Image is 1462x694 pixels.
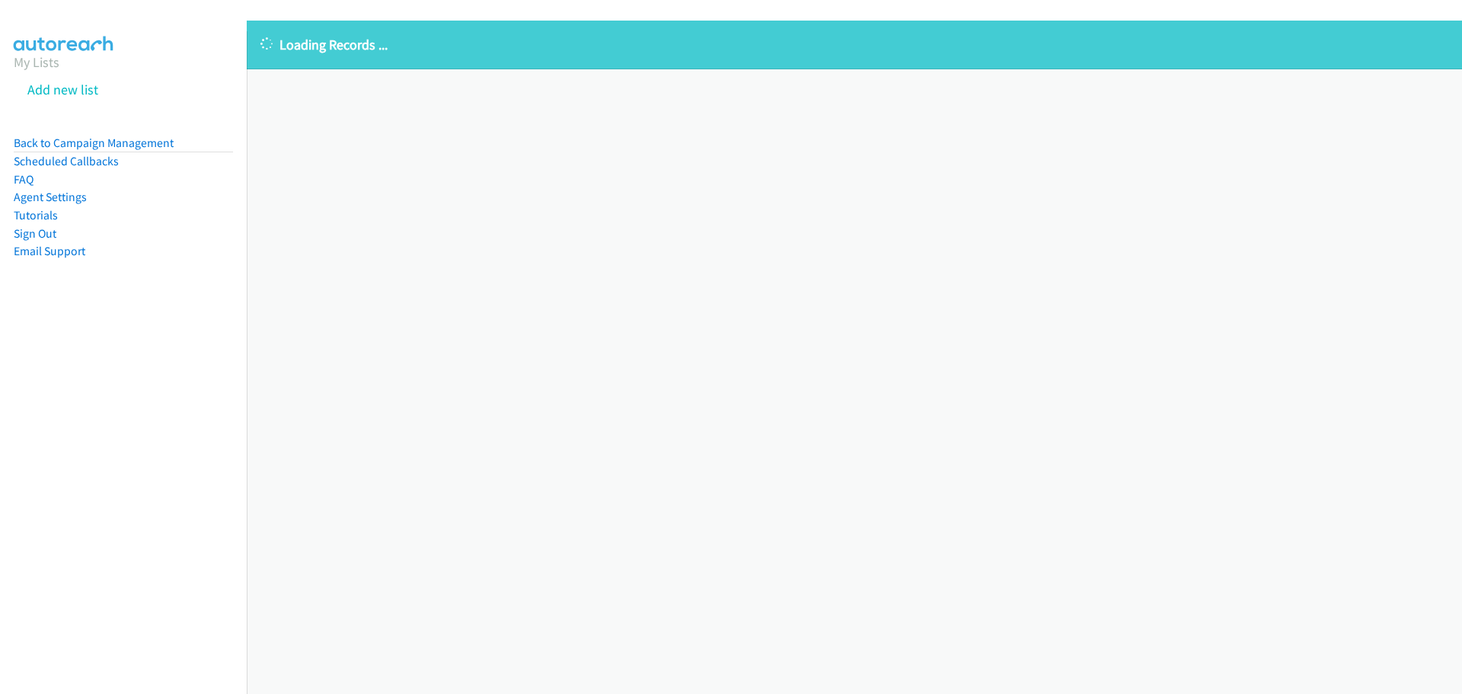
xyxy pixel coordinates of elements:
[14,154,119,168] a: Scheduled Callbacks
[14,53,59,71] a: My Lists
[14,136,174,150] a: Back to Campaign Management
[14,190,87,204] a: Agent Settings
[14,172,34,187] a: FAQ
[14,244,85,258] a: Email Support
[14,226,56,241] a: Sign Out
[260,34,1448,55] p: Loading Records ...
[14,208,58,222] a: Tutorials
[27,81,98,98] a: Add new list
